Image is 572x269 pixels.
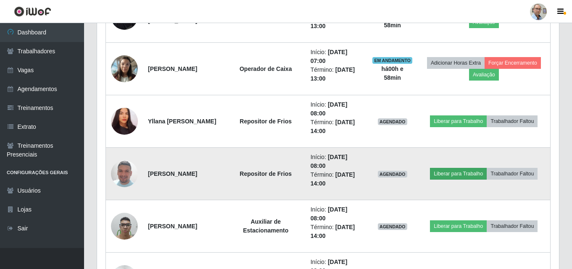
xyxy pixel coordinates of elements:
strong: [PERSON_NAME] [148,170,197,177]
li: Início: [311,100,362,118]
span: EM ANDAMENTO [372,57,412,64]
strong: há 00 h e 58 min [382,13,403,29]
time: [DATE] 08:00 [311,101,348,117]
button: Trabalhador Faltou [487,115,538,127]
time: [DATE] 08:00 [311,154,348,169]
strong: Repositor de Frios [240,170,292,177]
time: [DATE] 08:00 [311,206,348,222]
li: Término: [311,170,362,188]
strong: Yllana [PERSON_NAME] [148,118,216,125]
strong: Operador de Caixa [240,65,292,72]
strong: [PERSON_NAME] [148,223,197,230]
strong: Repositor de Frios [240,118,292,125]
img: 1655824719920.jpeg [111,107,138,136]
strong: Auxiliar de Estacionamento [243,218,288,234]
img: 1748899512620.jpeg [111,150,138,198]
span: AGENDADO [378,171,407,178]
img: 1735410099606.jpeg [111,51,138,86]
button: Liberar para Trabalho [430,115,487,127]
img: CoreUI Logo [14,6,51,17]
button: Liberar para Trabalho [430,168,487,180]
li: Término: [311,65,362,83]
img: 1747356338360.jpeg [111,208,138,244]
li: Início: [311,153,362,170]
button: Liberar para Trabalho [430,220,487,232]
li: Término: [311,118,362,136]
strong: há 00 h e 58 min [382,65,403,81]
button: Trabalhador Faltou [487,220,538,232]
span: AGENDADO [378,223,407,230]
button: Avaliação [469,69,499,81]
button: Trabalhador Faltou [487,168,538,180]
li: Início: [311,205,362,223]
time: [DATE] 07:00 [311,49,348,64]
li: Término: [311,223,362,240]
li: Início: [311,48,362,65]
strong: [PERSON_NAME] [148,65,197,72]
span: AGENDADO [378,118,407,125]
button: Forçar Encerramento [485,57,541,69]
button: Adicionar Horas Extra [427,57,485,69]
